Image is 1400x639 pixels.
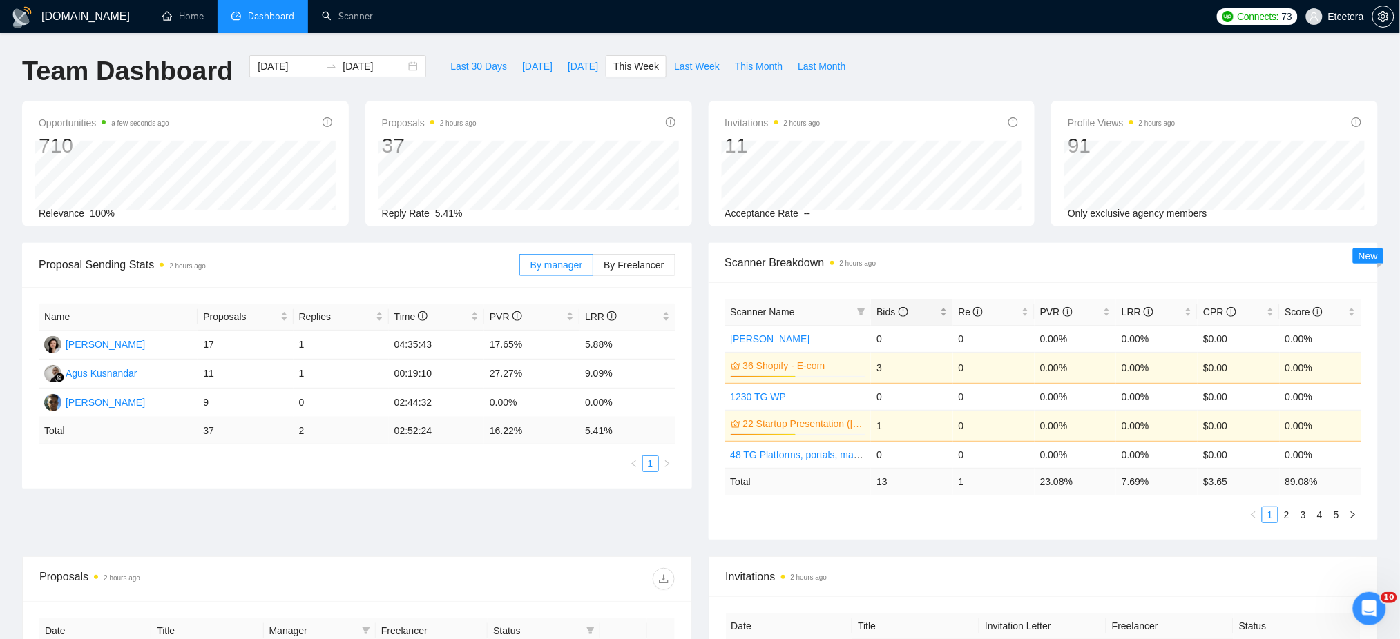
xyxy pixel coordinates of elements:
td: $0.00 [1198,325,1279,352]
span: setting [1373,11,1394,22]
td: 1 [953,468,1035,495]
li: 4 [1312,507,1328,523]
span: swap-right [326,61,337,72]
td: 23.08 % [1035,468,1116,495]
a: 1 [1263,507,1278,522]
span: PVR [1040,306,1073,317]
div: 91 [1068,132,1176,159]
th: Replies [294,304,389,331]
button: Last 30 Days [443,55,515,77]
input: Start date [258,59,320,74]
td: 11 [198,360,293,389]
td: $ 3.65 [1198,468,1279,495]
td: 1 [871,410,952,441]
td: Total [39,417,198,444]
a: homeHome [162,10,204,22]
td: 0.00% [1116,410,1198,441]
span: Invitations [726,568,1361,585]
a: setting [1372,11,1394,22]
span: LRR [1122,306,1153,317]
span: Proposal Sending Stats [39,256,519,273]
th: Name [39,304,198,331]
td: 0 [953,325,1035,352]
a: 22 Startup Presentation ([PERSON_NAME]) [743,416,863,431]
td: 0.00% [1116,441,1198,468]
td: 2 [294,417,389,444]
div: 37 [382,132,477,159]
span: info-circle [1144,307,1153,317]
td: 0.00% [1116,352,1198,383]
td: 13 [871,468,952,495]
td: 0.00% [1035,352,1116,383]
a: 48 TG Platforms, portals, marketplaces [731,449,899,460]
img: logo [11,6,33,28]
img: AK [44,365,61,382]
span: Bids [876,306,908,317]
span: Opportunities [39,115,169,131]
button: setting [1372,6,1394,28]
span: This Week [613,59,659,74]
input: End date [343,59,405,74]
iframe: Intercom live chat [1353,592,1386,625]
button: [DATE] [515,55,560,77]
span: Manager [269,623,356,638]
td: 0 [294,389,389,417]
span: -- [804,208,810,219]
span: By Freelancer [604,259,664,271]
span: Reply Rate [382,208,430,219]
td: 1 [294,360,389,389]
div: 11 [725,132,821,159]
a: AP[PERSON_NAME] [44,396,145,407]
a: 2 [1279,507,1294,522]
li: Previous Page [626,455,642,472]
td: 17 [198,331,293,360]
td: 5.41 % [579,417,675,444]
span: Re [959,306,984,317]
a: [PERSON_NAME] [731,333,810,344]
li: 1 [1262,507,1278,523]
span: Scanner Breakdown [725,254,1362,271]
td: 0 [953,441,1035,468]
span: filter [857,308,865,316]
span: 100% [90,208,115,219]
span: Status [493,623,580,638]
span: info-circle [666,117,675,127]
span: dashboard [231,11,241,21]
time: 2 hours ago [1139,119,1176,127]
span: Dashboard [248,10,294,22]
time: 2 hours ago [840,259,876,267]
a: 5 [1329,507,1344,522]
button: right [1345,507,1361,523]
span: info-circle [899,307,908,317]
li: Previous Page [1245,507,1262,523]
div: [PERSON_NAME] [66,337,145,352]
span: Last Week [674,59,720,74]
td: 9.09% [579,360,675,389]
td: 0 [871,325,952,352]
td: 0 [871,383,952,410]
span: info-circle [323,117,332,127]
td: 0 [953,383,1035,410]
td: $0.00 [1198,352,1279,383]
span: crown [731,361,740,371]
span: left [630,460,638,468]
td: Total [725,468,872,495]
button: Last Week [667,55,727,77]
img: TT [44,336,61,353]
td: 37 [198,417,293,444]
button: Last Month [790,55,853,77]
td: 02:44:32 [389,389,484,417]
td: 0.00% [1280,441,1361,468]
time: 2 hours ago [169,262,206,270]
td: 0.00% [1280,410,1361,441]
li: Next Page [659,455,675,472]
a: 1 [643,456,658,471]
span: 73 [1282,9,1292,24]
button: left [1245,507,1262,523]
button: This Week [606,55,667,77]
td: 3 [871,352,952,383]
td: 7.69 % [1116,468,1198,495]
span: to [326,61,337,72]
li: 1 [642,455,659,472]
span: PVR [490,311,522,322]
